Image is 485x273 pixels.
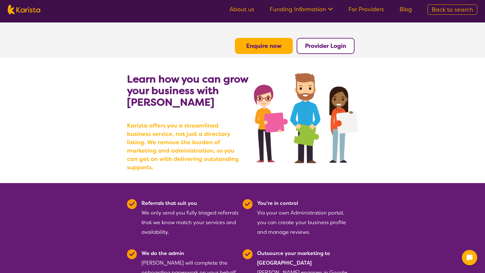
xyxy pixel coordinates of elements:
[141,250,184,257] b: We do the admin
[297,38,355,54] button: Provider Login
[127,72,248,109] b: Learn how you can grow your business with [PERSON_NAME]
[141,198,239,237] div: We only send you fully triaged referrals that we know match your services and availability.
[257,198,355,237] div: Via your own Administration portal, you can create your business profile and manage reviews.
[8,5,40,14] img: Karista logo
[141,200,197,207] b: Referrals that suit you
[246,42,282,50] a: Enquire now
[257,250,330,266] b: Outsource your marketing to [GEOGRAPHIC_DATA]
[305,42,346,50] a: Provider Login
[348,5,384,13] a: For Providers
[432,6,473,13] span: Back to search
[127,199,137,209] img: Tick
[270,5,333,13] a: Funding Information
[127,249,137,259] img: Tick
[235,38,293,54] button: Enquire now
[243,199,253,209] img: Tick
[127,121,243,172] b: Karista offers you a streamlined business service, not just a directory listing. We remove the bu...
[229,5,254,13] a: About us
[427,4,477,15] a: Back to search
[400,5,412,13] a: Blog
[257,200,298,207] b: You're in control
[254,73,358,163] img: grow your business with Karista
[243,249,253,259] img: Tick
